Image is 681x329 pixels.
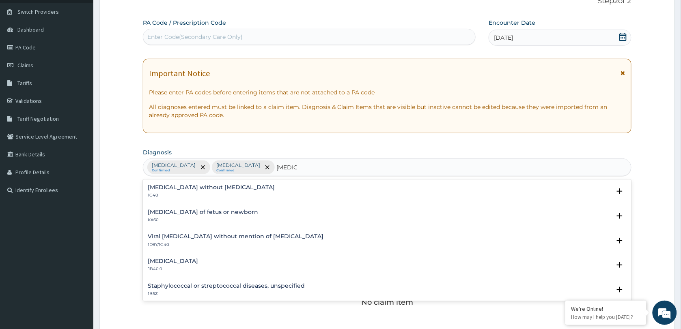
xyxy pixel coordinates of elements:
small: Confirmed [152,169,196,173]
p: All diagnoses entered must be linked to a claim item. Diagnosis & Claim Items that are visible bu... [149,103,625,119]
p: 1G40 [148,192,275,198]
i: open select status [615,260,625,270]
div: Minimize live chat window [133,4,153,23]
span: Switch Providers [17,8,59,15]
p: 1B5Z [148,291,305,297]
span: Claims [17,62,33,69]
div: Enter Code(Secondary Care Only) [147,33,243,41]
h4: Staphylococcal or streptococcal diseases, unspecified [148,283,305,289]
label: Diagnosis [143,148,172,156]
span: We're online! [47,102,112,184]
small: Confirmed [216,169,260,173]
p: No claim item [361,298,413,306]
span: Dashboard [17,26,44,33]
span: remove selection option [199,164,207,171]
i: open select status [615,236,625,246]
i: open select status [615,186,625,196]
i: open select status [615,211,625,221]
p: How may I help you today? [571,314,640,320]
p: [MEDICAL_DATA] [152,162,196,169]
h4: Viral [MEDICAL_DATA] without mention of [MEDICAL_DATA] [148,233,323,239]
span: [DATE] [494,34,513,42]
h4: [MEDICAL_DATA] without [MEDICAL_DATA] [148,184,275,190]
img: d_794563401_company_1708531726252_794563401 [15,41,33,61]
p: [MEDICAL_DATA] [216,162,260,169]
p: Please enter PA codes before entering items that are not attached to a PA code [149,88,625,96]
h1: Important Notice [149,69,210,78]
div: Chat with us now [42,45,136,56]
p: JB40.0 [148,266,198,272]
h4: [MEDICAL_DATA] [148,258,198,264]
h4: [MEDICAL_DATA] of fetus or newborn [148,209,258,215]
label: PA Code / Prescription Code [143,19,226,27]
label: Encounter Date [489,19,535,27]
textarea: Type your message and hit 'Enter' [4,221,155,250]
div: We're Online! [571,305,640,312]
span: Tariff Negotiation [17,115,59,122]
p: KA60 [148,217,258,223]
i: open select status [615,285,625,295]
span: remove selection option [264,164,271,171]
p: 1D9Y/1G40 [148,242,323,248]
span: Tariffs [17,79,32,87]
